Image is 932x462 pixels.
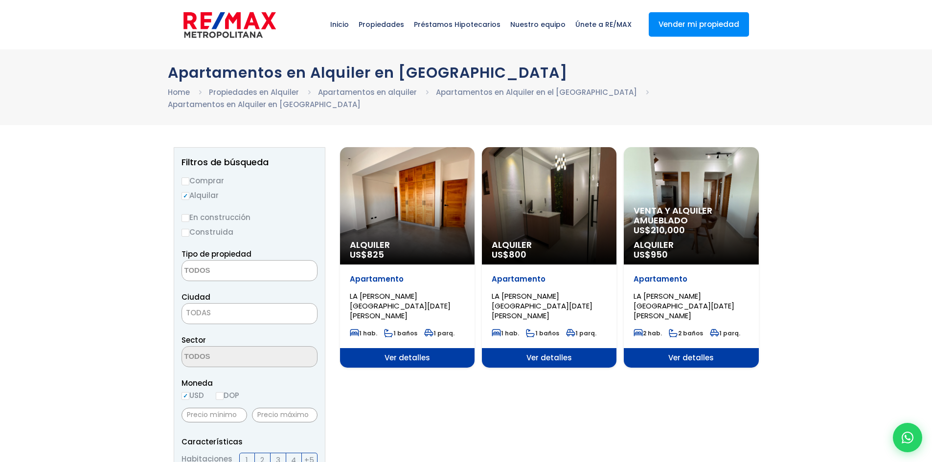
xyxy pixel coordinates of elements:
label: Alquilar [182,189,318,201]
span: Ver detalles [624,348,758,368]
span: Únete a RE/MAX [570,10,636,39]
span: US$ [492,248,526,261]
p: Apartamento [492,274,607,284]
span: TODAS [182,303,318,324]
span: 950 [651,248,668,261]
span: Ver detalles [340,348,475,368]
span: Sector [182,335,206,345]
span: Ciudad [182,292,210,302]
span: 1 parq. [566,329,596,337]
span: 1 parq. [424,329,455,337]
label: En construcción [182,211,318,223]
img: remax-metropolitana-logo [183,10,276,40]
input: USD [182,392,189,400]
span: Ver detalles [482,348,616,368]
h1: Apartamentos en Alquiler en [GEOGRAPHIC_DATA] [168,64,765,81]
a: Apartamentos en alquiler [318,87,417,97]
span: 825 [367,248,384,261]
input: DOP [216,392,224,400]
label: Construida [182,226,318,238]
span: Alquiler [350,240,465,250]
span: 1 hab. [492,329,519,337]
span: US$ [634,224,685,236]
span: US$ [350,248,384,261]
li: Apartamentos en Alquiler en [GEOGRAPHIC_DATA] [168,98,361,110]
span: Nuestro equipo [505,10,570,39]
span: TODAS [186,308,211,318]
a: Home [168,87,190,97]
span: US$ [634,248,668,261]
span: Moneda [182,377,318,389]
textarea: Search [182,347,277,368]
span: TODAS [182,306,317,320]
span: LA [PERSON_NAME][GEOGRAPHIC_DATA][DATE][PERSON_NAME] [350,291,451,321]
span: 2 baños [669,329,703,337]
input: En construcción [182,214,189,222]
span: LA [PERSON_NAME][GEOGRAPHIC_DATA][DATE][PERSON_NAME] [634,291,734,321]
span: Venta y alquiler amueblado [634,206,749,225]
a: Propiedades en Alquiler [209,87,299,97]
input: Precio mínimo [182,408,247,422]
textarea: Search [182,261,277,282]
span: 210,000 [651,224,685,236]
span: 1 parq. [710,329,740,337]
input: Construida [182,229,189,237]
label: USD [182,389,204,401]
h2: Filtros de búsqueda [182,157,318,167]
span: 1 hab. [350,329,377,337]
input: Alquilar [182,192,189,200]
label: DOP [216,389,239,401]
input: Comprar [182,177,189,185]
p: Características [182,436,318,448]
span: 2 hab. [634,329,662,337]
a: Alquiler US$800 Apartamento LA [PERSON_NAME][GEOGRAPHIC_DATA][DATE][PERSON_NAME] 1 hab. 1 baños 1... [482,147,616,368]
span: 800 [509,248,526,261]
span: Alquiler [492,240,607,250]
span: 1 baños [526,329,559,337]
span: LA [PERSON_NAME][GEOGRAPHIC_DATA][DATE][PERSON_NAME] [492,291,592,321]
a: Alquiler US$825 Apartamento LA [PERSON_NAME][GEOGRAPHIC_DATA][DATE][PERSON_NAME] 1 hab. 1 baños 1... [340,147,475,368]
span: Propiedades [354,10,409,39]
label: Comprar [182,175,318,187]
span: 1 baños [384,329,417,337]
input: Precio máximo [252,408,318,422]
a: Apartamentos en Alquiler en el [GEOGRAPHIC_DATA] [436,87,637,97]
a: Venta y alquiler amueblado US$210,000 Alquiler US$950 Apartamento LA [PERSON_NAME][GEOGRAPHIC_DAT... [624,147,758,368]
a: Vender mi propiedad [649,12,749,37]
span: Inicio [325,10,354,39]
p: Apartamento [350,274,465,284]
p: Apartamento [634,274,749,284]
span: Préstamos Hipotecarios [409,10,505,39]
span: Tipo de propiedad [182,249,251,259]
span: Alquiler [634,240,749,250]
